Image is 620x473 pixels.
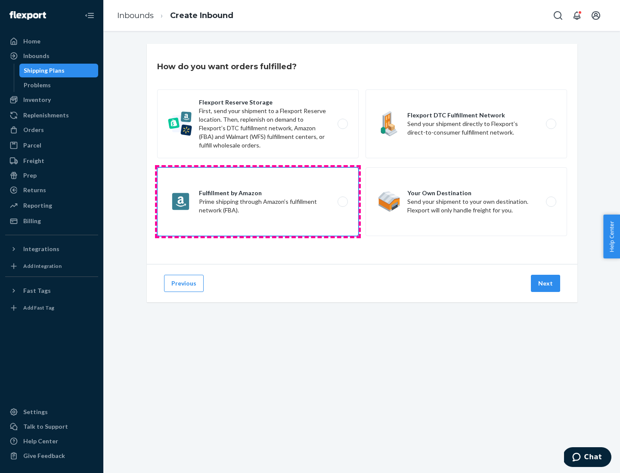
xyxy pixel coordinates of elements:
[170,11,233,20] a: Create Inbound
[5,434,98,448] a: Help Center
[5,93,98,107] a: Inventory
[23,141,41,150] div: Parcel
[23,95,51,104] div: Inventory
[5,49,98,63] a: Inbounds
[5,108,98,122] a: Replenishments
[117,11,154,20] a: Inbounds
[564,447,611,469] iframe: Opens a widget where you can chat to one of our agents
[23,157,44,165] div: Freight
[5,138,98,152] a: Parcel
[5,199,98,212] a: Reporting
[603,215,620,258] button: Help Center
[5,420,98,433] button: Talk to Support
[5,183,98,197] a: Returns
[81,7,98,24] button: Close Navigation
[5,284,98,298] button: Fast Tags
[23,262,62,270] div: Add Integration
[5,154,98,168] a: Freight
[164,275,204,292] button: Previous
[23,286,51,295] div: Fast Tags
[568,7,586,24] button: Open notifications
[5,449,98,463] button: Give Feedback
[23,245,59,253] div: Integrations
[531,275,560,292] button: Next
[110,3,240,28] ol: breadcrumbs
[23,408,48,416] div: Settings
[5,301,98,315] a: Add Fast Tag
[23,126,44,134] div: Orders
[5,405,98,419] a: Settings
[23,201,52,210] div: Reporting
[5,34,98,48] a: Home
[23,422,68,431] div: Talk to Support
[19,64,99,77] a: Shipping Plans
[23,186,46,194] div: Returns
[19,78,99,92] a: Problems
[23,451,65,460] div: Give Feedback
[5,169,98,182] a: Prep
[587,7,604,24] button: Open account menu
[157,61,297,72] h3: How do you want orders fulfilled?
[5,123,98,137] a: Orders
[9,11,46,20] img: Flexport logo
[24,66,65,75] div: Shipping Plans
[23,217,41,225] div: Billing
[549,7,567,24] button: Open Search Box
[5,214,98,228] a: Billing
[23,304,54,311] div: Add Fast Tag
[23,437,58,445] div: Help Center
[5,242,98,256] button: Integrations
[23,52,50,60] div: Inbounds
[23,171,37,180] div: Prep
[23,37,40,46] div: Home
[23,111,69,120] div: Replenishments
[24,81,51,89] div: Problems
[5,259,98,273] a: Add Integration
